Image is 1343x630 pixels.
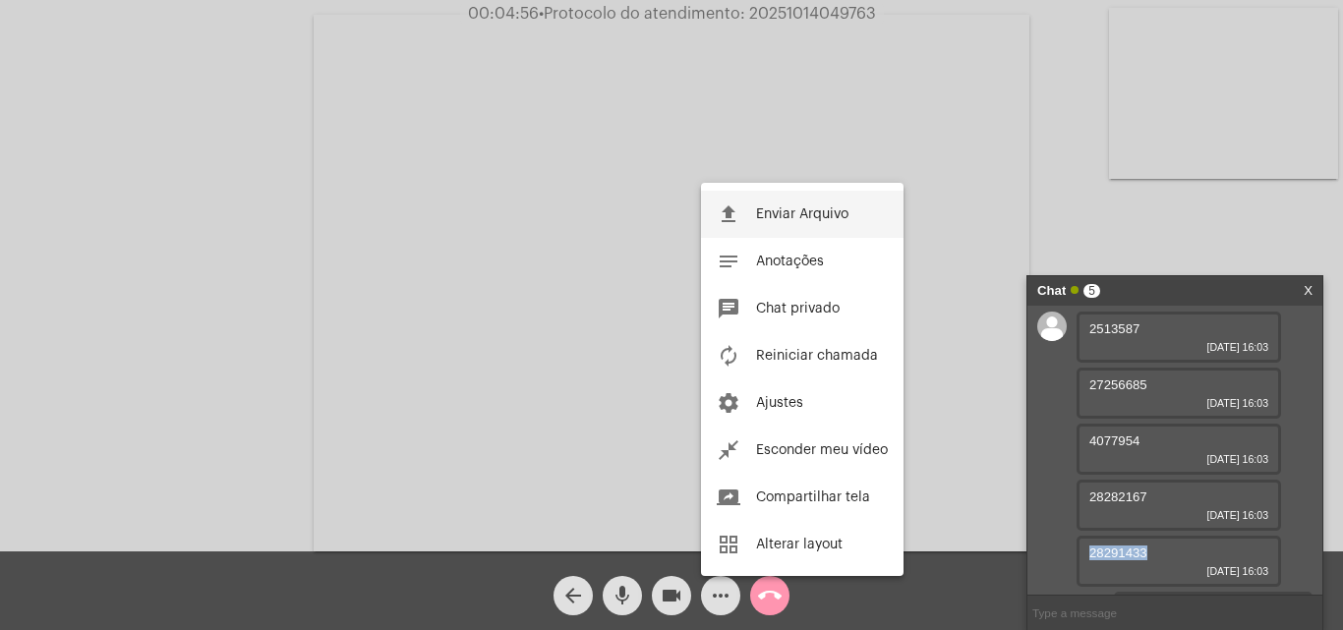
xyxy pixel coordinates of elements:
[717,438,740,462] mat-icon: close_fullscreen
[756,255,824,268] span: Anotações
[717,486,740,509] mat-icon: screen_share
[756,349,878,363] span: Reiniciar chamada
[756,443,888,457] span: Esconder meu vídeo
[717,344,740,368] mat-icon: autorenew
[756,538,843,551] span: Alterar layout
[756,207,848,221] span: Enviar Arquivo
[756,490,870,504] span: Compartilhar tela
[717,391,740,415] mat-icon: settings
[756,396,803,410] span: Ajustes
[717,202,740,226] mat-icon: file_upload
[756,302,840,315] span: Chat privado
[717,250,740,273] mat-icon: notes
[717,297,740,320] mat-icon: chat
[717,533,740,556] mat-icon: grid_view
